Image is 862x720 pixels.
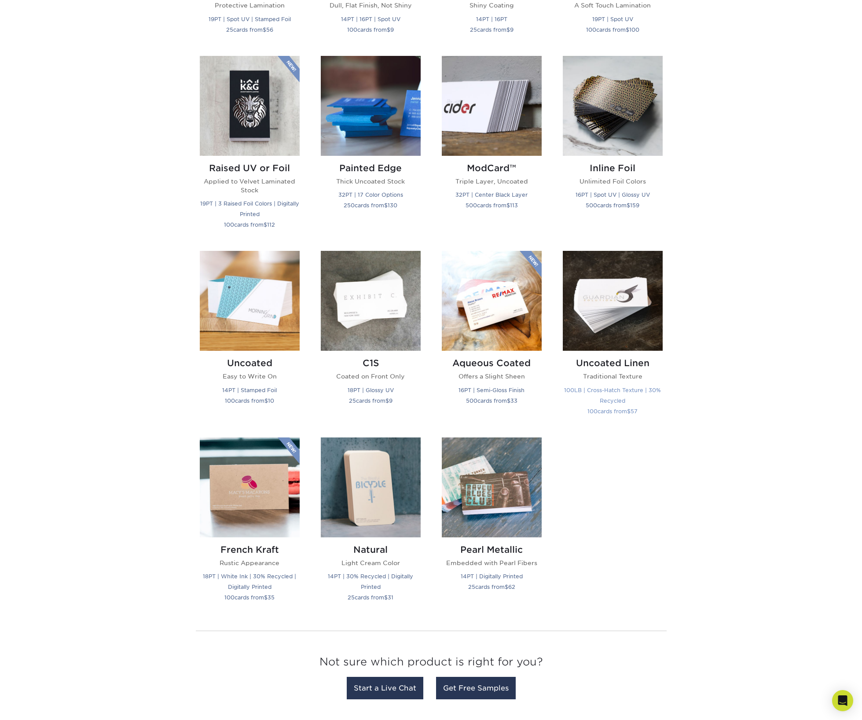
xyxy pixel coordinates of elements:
[442,358,542,368] h2: Aqueous Coated
[510,26,514,33] span: 9
[470,26,514,33] small: cards from
[442,437,542,537] img: Pearl Metallic Business Cards
[466,202,518,209] small: cards from
[321,56,421,241] a: Painted Edge Business Cards Painted Edge Thick Uncoated Stock 32PT | 17 Color Options 250cards fr...
[563,163,663,173] h2: Inline Foil
[209,16,291,22] small: 19PT | Spot UV | Stamped Foil
[586,202,639,209] small: cards from
[506,26,510,33] span: $
[200,163,300,173] h2: Raised UV or Foil
[321,544,421,555] h2: Natural
[388,202,397,209] span: 130
[510,397,517,404] span: 33
[442,177,542,186] p: Triple Layer, Uncoated
[592,16,633,22] small: 19PT | Spot UV
[200,56,300,156] img: Raised UV or Foil Business Cards
[563,358,663,368] h2: Uncoated Linen
[347,26,357,33] span: 100
[264,594,268,601] span: $
[442,163,542,173] h2: ModCard™
[344,202,355,209] span: 250
[442,544,542,555] h2: Pearl Metallic
[442,56,542,241] a: ModCard™ Business Cards ModCard™ Triple Layer, Uncoated 32PT | Center Black Layer 500cards from$113
[468,584,475,590] span: 25
[442,251,542,351] img: Aqueous Coated Business Cards
[321,163,421,173] h2: Painted Edge
[200,56,300,241] a: Raised UV or Foil Business Cards Raised UV or Foil Applied to Velvet Laminated Stock 19PT | 3 Rai...
[264,221,267,228] span: $
[263,26,266,33] span: $
[224,594,275,601] small: cards from
[466,397,517,404] small: cards from
[631,408,638,415] span: 57
[278,437,300,464] img: New Product
[338,191,403,198] small: 32PT | 17 Color Options
[321,56,421,156] img: Painted Edge Business Cards
[388,594,393,601] span: 31
[470,26,477,33] span: 25
[576,191,650,198] small: 16PT | Spot UV | Glossy UV
[587,408,598,415] span: 100
[224,594,235,601] span: 100
[455,191,528,198] small: 32PT | Center Black Layer
[563,56,663,156] img: Inline Foil Business Cards
[468,584,515,590] small: cards from
[321,558,421,567] p: Light Cream Color
[328,573,413,590] small: 14PT | 30% Recycled | Digitally Printed
[832,690,853,711] div: Open Intercom Messenger
[348,594,393,601] small: cards from
[629,26,639,33] span: 100
[341,16,400,22] small: 14PT | 16PT | Spot UV
[630,202,639,209] span: 159
[442,56,542,156] img: ModCard™ Business Cards
[266,26,273,33] span: 56
[627,408,631,415] span: $
[505,584,508,590] span: $
[321,177,421,186] p: Thick Uncoated Stock
[626,26,629,33] span: $
[466,202,477,209] span: 500
[442,1,542,10] p: Shiny Coating
[225,397,274,404] small: cards from
[224,221,234,228] span: 100
[347,26,394,33] small: cards from
[461,573,523,580] small: 14PT | Digitally Printed
[200,544,300,555] h2: French Kraft
[200,372,300,381] p: Easy to Write On
[321,1,421,10] p: Dull, Flat Finish, Not Shiny
[267,221,275,228] span: 112
[563,1,663,10] p: A Soft Touch Lamination
[200,200,299,217] small: 19PT | 3 Raised Foil Colors | Digitally Printed
[268,594,275,601] span: 35
[203,573,296,590] small: 18PT | White Ink | 30% Recycled | Digitally Printed
[321,251,421,351] img: C1S Business Cards
[466,397,477,404] span: 500
[384,594,388,601] span: $
[348,594,355,601] span: 25
[349,397,356,404] span: 25
[226,26,273,33] small: cards from
[563,56,663,241] a: Inline Foil Business Cards Inline Foil Unlimited Foil Colors 16PT | Spot UV | Glossy UV 500cards ...
[506,202,510,209] span: $
[321,251,421,426] a: C1S Business Cards C1S Coated on Front Only 18PT | Glossy UV 25cards from$9
[200,558,300,567] p: Rustic Appearance
[384,202,388,209] span: $
[226,26,233,33] span: 25
[200,1,300,10] p: Protective Lamination
[442,251,542,426] a: Aqueous Coated Business Cards Aqueous Coated Offers a Slight Sheen 16PT | Semi-Gloss Finish 500ca...
[224,221,275,228] small: cards from
[627,202,630,209] span: $
[200,358,300,368] h2: Uncoated
[196,649,667,679] h3: Not sure which product is right for you?
[264,397,268,404] span: $
[508,584,515,590] span: 62
[200,437,300,537] img: French Kraft Business Cards
[225,397,235,404] span: 100
[200,251,300,426] a: Uncoated Business Cards Uncoated Easy to Write On 14PT | Stamped Foil 100cards from$10
[349,397,392,404] small: cards from
[563,372,663,381] p: Traditional Texture
[442,558,542,567] p: Embedded with Pearl Fibers
[348,387,394,393] small: 18PT | Glossy UV
[442,372,542,381] p: Offers a Slight Sheen
[278,56,300,82] img: New Product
